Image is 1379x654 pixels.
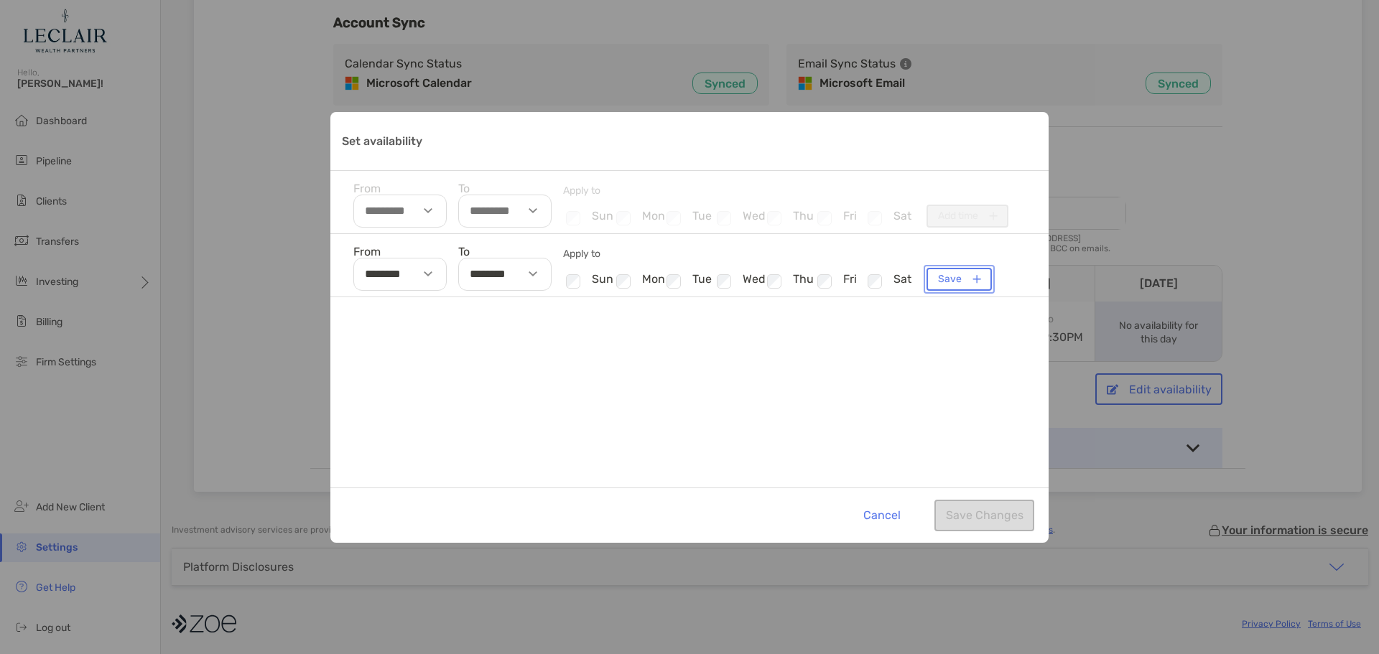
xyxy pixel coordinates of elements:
[424,208,432,213] img: select-arrow
[664,272,714,291] li: tue
[529,271,537,276] img: select-arrow
[563,272,613,291] li: sun
[613,272,664,291] li: mon
[852,500,911,531] button: Cancel
[529,208,537,213] img: select-arrow
[563,248,600,260] span: Apply to
[927,268,992,291] button: Save
[764,272,814,291] li: thu
[865,272,915,291] li: sat
[342,132,422,150] p: Set availability
[814,272,865,291] li: fri
[424,271,432,276] img: select-arrow
[714,272,764,291] li: wed
[458,246,552,258] label: To
[330,112,1049,543] div: Set availability
[353,246,447,258] label: From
